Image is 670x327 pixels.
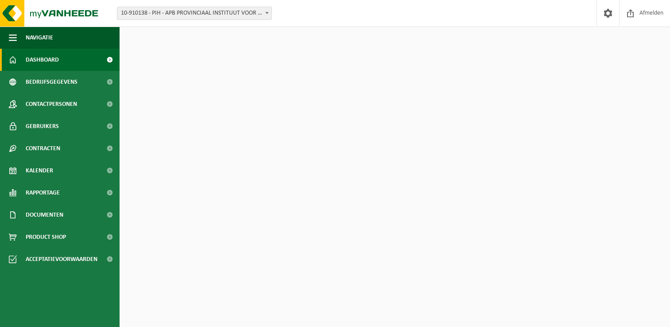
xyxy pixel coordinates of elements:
span: Navigatie [26,27,53,49]
span: Bedrijfsgegevens [26,71,77,93]
span: Acceptatievoorwaarden [26,248,97,270]
span: 10-910138 - PIH - APB PROVINCIAAL INSTITUUT VOOR HYGIENE - ANTWERPEN [117,7,272,20]
span: 10-910138 - PIH - APB PROVINCIAAL INSTITUUT VOOR HYGIENE - ANTWERPEN [117,7,271,19]
span: Rapportage [26,182,60,204]
span: Kalender [26,160,53,182]
span: Documenten [26,204,63,226]
span: Product Shop [26,226,66,248]
span: Contactpersonen [26,93,77,115]
span: Gebruikers [26,115,59,137]
span: Dashboard [26,49,59,71]
span: Contracten [26,137,60,160]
